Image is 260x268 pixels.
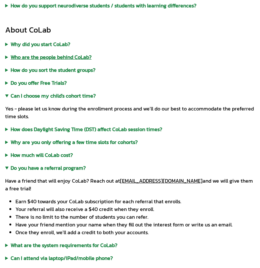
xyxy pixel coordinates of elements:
[5,53,255,61] summary: Who are the people behind CoLab?
[15,205,255,213] p: Your referral will also receive a $40 credit when they enroll.
[5,125,255,133] summary: How does Daylight Saving Time (DST) affect CoLab session times?
[15,213,255,221] p: There is no limit to the number of students you can refer.
[15,197,255,205] p: Earn $40 towards your CoLab subscription for each referral that enrolls.
[5,92,255,100] summary: Can I choose my child's cohort time?
[120,177,203,185] a: [EMAIL_ADDRESS][DOMAIN_NAME]
[15,221,255,228] p: Have your friend mention your name when they fill out the interest form or write us an email.
[5,177,255,192] p: Have a friend that will enjoy CoLab? Reach out at and we will give them a free trial!
[5,151,255,159] summary: How much will CoLab cost?
[5,164,255,172] summary: Do you have a referral program?
[5,2,255,9] summary: How do you support neurodiverse students / students with learning differences?
[5,105,255,120] p: Yes - please let us know during the enrollment process and we'll do our best to accommodate the p...
[5,66,255,74] summary: How do you sort the student groups?
[5,40,255,48] summary: Why did you start CoLab?
[5,79,255,87] summary: Do you offer Free Trials?
[5,254,255,262] summary: Can I attend via laptop/iPad/mobile phone?
[5,25,255,35] div: About CoLab
[5,138,255,146] summary: Why are you only offering a few time slots for cohorts?
[5,241,255,249] summary: What are the system requirements for CoLab?
[15,228,255,236] p: Once they enroll, we'll add a credit to both your accounts.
